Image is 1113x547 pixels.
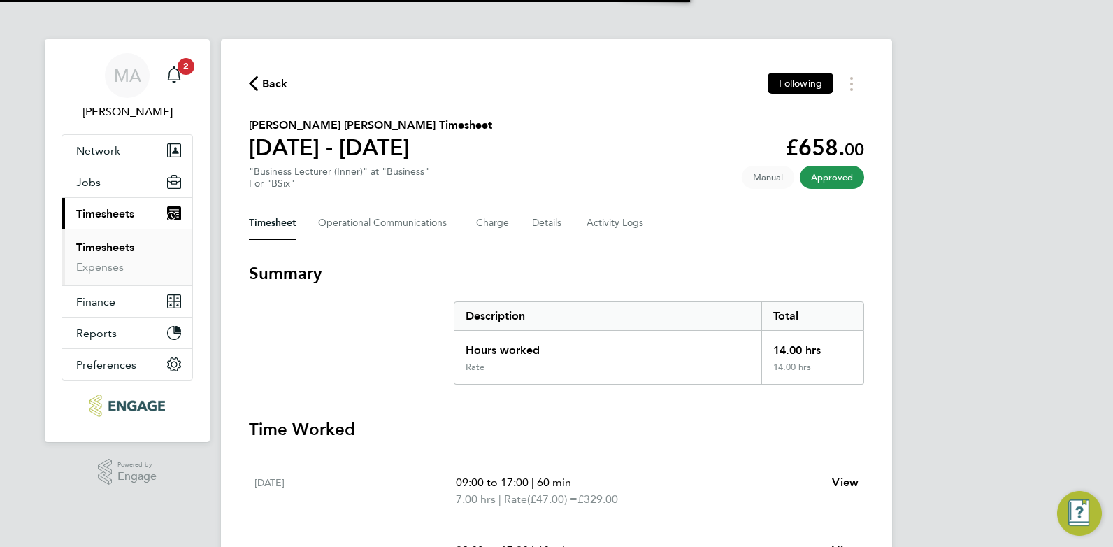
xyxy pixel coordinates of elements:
span: Reports [76,327,117,340]
app-decimal: £658. [785,134,864,161]
span: 00 [845,139,864,159]
span: 09:00 to 17:00 [456,476,529,489]
button: Jobs [62,166,192,197]
a: View [832,474,859,491]
span: Jobs [76,176,101,189]
h2: [PERSON_NAME] [PERSON_NAME] Timesheet [249,117,492,134]
span: (£47.00) = [527,492,577,506]
button: Preferences [62,349,192,380]
button: Details [532,206,564,240]
span: Preferences [76,358,136,371]
a: MA[PERSON_NAME] [62,53,193,120]
span: This timesheet has been approved. [800,166,864,189]
div: Hours worked [454,331,761,362]
button: Reports [62,318,192,348]
h3: Time Worked [249,418,864,441]
a: Expenses [76,260,124,273]
button: Network [62,135,192,166]
button: Engage Resource Center [1057,491,1102,536]
h3: Summary [249,262,864,285]
button: Following [768,73,833,94]
span: 7.00 hrs [456,492,496,506]
span: View [832,476,859,489]
button: Charge [476,206,510,240]
span: 2 [178,58,194,75]
span: | [498,492,501,506]
button: Activity Logs [587,206,645,240]
span: Back [262,76,288,92]
img: ncclondon-logo-retina.png [89,395,164,417]
h1: [DATE] - [DATE] [249,134,492,162]
span: Engage [117,471,157,483]
button: Finance [62,286,192,317]
nav: Main navigation [45,39,210,442]
a: 2 [160,53,188,98]
button: Timesheets Menu [839,73,864,94]
button: Timesheet [249,206,296,240]
span: 60 min [537,476,571,489]
a: Go to home page [62,395,193,417]
a: Timesheets [76,241,134,254]
span: Timesheets [76,207,134,220]
div: Summary [454,301,864,385]
div: For "BSix" [249,178,429,190]
span: Mahnaz Asgari Joorshari [62,104,193,120]
div: "Business Lecturer (Inner)" at "Business" [249,166,429,190]
div: Description [454,302,761,330]
span: Following [779,77,822,90]
button: Timesheets [62,198,192,229]
span: MA [114,66,141,85]
div: [DATE] [254,474,456,508]
div: Rate [466,362,484,373]
button: Operational Communications [318,206,454,240]
span: This timesheet was manually created. [742,166,794,189]
button: Back [249,75,288,92]
div: Total [761,302,863,330]
span: Finance [76,295,115,308]
span: Network [76,144,120,157]
div: 14.00 hrs [761,362,863,384]
span: Rate [504,491,527,508]
div: Timesheets [62,229,192,285]
span: Powered by [117,459,157,471]
span: | [531,476,534,489]
a: Powered byEngage [98,459,157,485]
div: 14.00 hrs [761,331,863,362]
span: £329.00 [577,492,618,506]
